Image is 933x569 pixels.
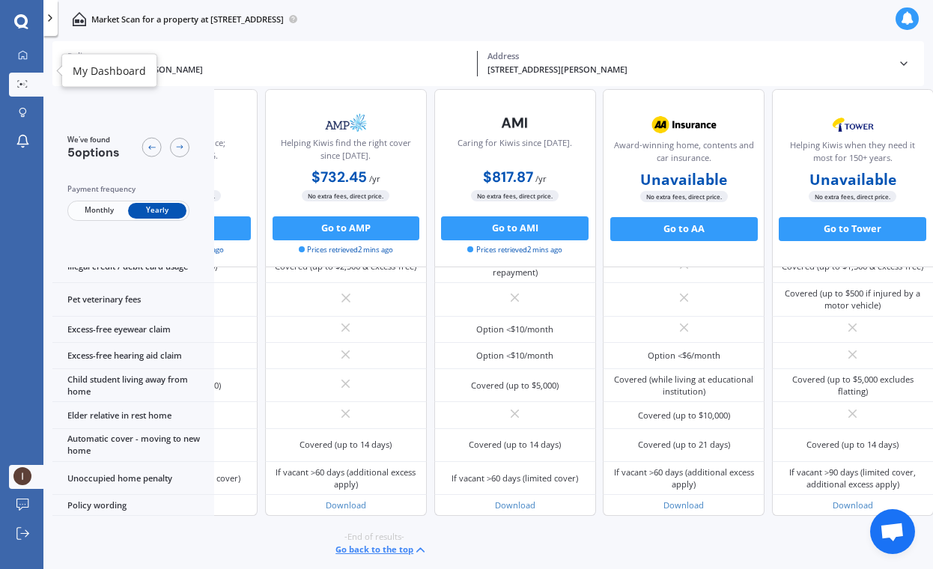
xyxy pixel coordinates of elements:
div: Child student living away from home [52,369,214,402]
div: Helping Kiwis find the right cover since [DATE]. [276,137,416,167]
div: Covered (up to 14 days) [469,439,561,451]
img: home-and-contents.b802091223b8502ef2dd.svg [72,12,86,26]
div: [STREET_ADDRESS][PERSON_NAME] [487,64,888,76]
div: Covered (up to $10,000) [638,410,730,422]
b: Unavailable [640,174,727,186]
button: Go to Tower [779,217,926,241]
button: Go back to the top [335,543,428,557]
img: AA.webp [644,110,723,140]
img: AMI-text-1.webp [475,108,555,138]
span: -End of results- [344,531,404,543]
span: / yr [535,173,547,184]
span: Monthly [70,203,128,219]
a: Download [833,499,873,511]
span: No extra fees, direct price. [640,191,728,202]
div: Award-winning home, contents and car insurance. [613,139,754,169]
div: If vacant >60 days (additional excess apply) [274,466,418,490]
b: $732.45 [311,168,367,186]
div: Address [487,51,888,61]
div: Elder relative in rest home [52,402,214,428]
div: Policy owner [67,51,468,61]
img: ACg8ocIdI8vfBZRBgTqa_jO3BUvbkiIrB0RTKIeEifFB51lfwp8TtQ=s96-c [13,467,31,485]
div: If vacant >90 days (limited cover, additional excess apply) [781,466,925,490]
div: Policy wording [52,495,214,516]
a: Open chat [870,509,915,554]
div: Covered (up to $5,000) [471,380,559,392]
div: Covered (while living at educational institution) [612,374,756,398]
div: Covered (up to $500 if injured by a motor vehicle) [781,287,925,311]
a: Download [326,499,366,511]
span: No extra fees, direct price. [302,190,389,201]
div: Unoccupied home penalty [52,462,214,495]
div: Covered (up to 14 days) [300,439,392,451]
div: Covered (up to $5,000 excludes flatting) [781,374,925,398]
b: $817.87 [483,168,533,186]
div: Excess-free hearing aid claim [52,343,214,369]
span: We've found [67,135,120,145]
span: Prices retrieved 2 mins ago [299,245,393,255]
img: Tower.webp [813,110,893,140]
div: Option <$6/month [648,350,720,362]
span: Prices retrieved 2 mins ago [467,245,562,255]
div: Option <$10/month [476,323,553,335]
div: Payment frequency [67,183,189,195]
button: Go to AMP [273,216,420,240]
span: No extra fees, direct price. [471,190,559,201]
img: AMP.webp [306,108,386,138]
span: No extra fees, direct price. [809,191,896,202]
div: Option <$10/month [476,350,553,362]
div: Pet veterinary fees [52,283,214,316]
div: If vacant >60 days (limited cover) [452,472,578,484]
div: [PERSON_NAME] [PERSON_NAME] [67,64,468,76]
div: Covered (up to 14 days) [806,439,899,451]
div: If vacant >60 days (additional excess apply) [612,466,756,490]
p: Market Scan for a property at [STREET_ADDRESS] [91,13,284,25]
div: Automatic cover - moving to new home [52,429,214,462]
div: Covered (up to 21 days) [638,439,730,451]
span: Yearly [128,203,186,219]
a: Download [663,499,704,511]
a: Download [495,499,535,511]
div: Caring for Kiwis since [DATE]. [458,137,572,167]
div: Helping Kiwis when they need it most for 150+ years. [782,139,923,169]
button: Go to AA [610,217,758,241]
span: 5 options [67,144,120,160]
b: Unavailable [809,174,896,186]
div: Excess-free eyewear claim [52,317,214,343]
div: My Dashboard [73,63,146,78]
span: / yr [369,173,380,184]
button: Go to AMI [441,216,589,240]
